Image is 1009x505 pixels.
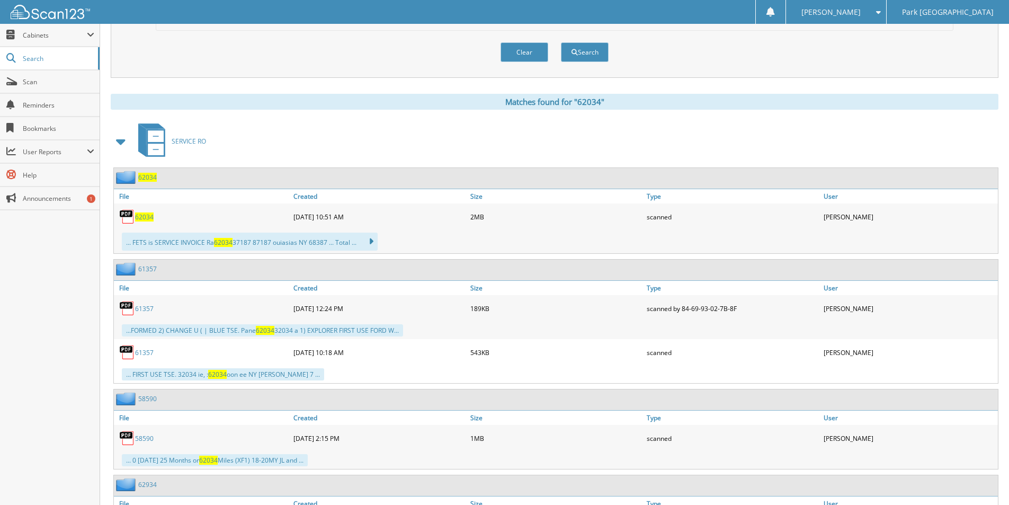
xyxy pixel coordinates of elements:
[501,42,548,62] button: Clear
[114,281,291,295] a: File
[23,147,87,156] span: User Reports
[644,189,821,203] a: Type
[644,206,821,227] div: scanned
[644,411,821,425] a: Type
[138,394,157,403] a: 58590
[902,9,994,15] span: Park [GEOGRAPHIC_DATA]
[138,264,157,273] a: 61357
[291,342,468,363] div: [DATE] 10:18 AM
[122,233,378,251] div: ... FETS is SERVICE INVOICE Ra 37187 87187 ouiasias NY 68387 ... Total ...
[116,262,138,276] img: folder2.png
[114,189,291,203] a: File
[23,194,94,203] span: Announcements
[122,324,403,336] div: ...FORMED 2) CHANGE U ( | BLUE TSE. Pane 32034 a 1) EXPLORER FIRST USE FORD W...
[119,430,135,446] img: PDF.png
[821,411,998,425] a: User
[23,31,87,40] span: Cabinets
[644,342,821,363] div: scanned
[821,281,998,295] a: User
[468,206,645,227] div: 2MB
[291,298,468,319] div: [DATE] 12:24 PM
[11,5,90,19] img: scan123-logo-white.svg
[214,238,233,247] span: 62034
[208,370,227,379] span: 62034
[291,189,468,203] a: Created
[23,124,94,133] span: Bookmarks
[561,42,609,62] button: Search
[801,9,861,15] span: [PERSON_NAME]
[172,137,206,146] span: SERVICE RO
[644,298,821,319] div: scanned by 84-69-93-02-7B-8F
[644,428,821,449] div: scanned
[23,77,94,86] span: Scan
[138,480,157,489] a: 62934
[111,94,998,110] div: Matches found for "62034"
[256,326,274,335] span: 62034
[116,392,138,405] img: folder2.png
[87,194,95,203] div: 1
[821,428,998,449] div: [PERSON_NAME]
[135,212,154,222] a: 62034
[821,189,998,203] a: User
[821,298,998,319] div: [PERSON_NAME]
[135,348,154,357] a: 61357
[116,171,138,184] img: folder2.png
[468,281,645,295] a: Size
[468,342,645,363] div: 543KB
[23,54,93,63] span: Search
[119,300,135,316] img: PDF.png
[114,411,291,425] a: File
[468,298,645,319] div: 189KB
[23,101,94,110] span: Reminders
[116,478,138,491] img: folder2.png
[138,173,157,182] a: 62034
[119,209,135,225] img: PDF.png
[291,428,468,449] div: [DATE] 2:15 PM
[199,456,218,465] span: 62034
[122,454,308,466] div: ... 0 [DATE] 25 Months or Miles (XF1) 18-20MY JL and ...
[644,281,821,295] a: Type
[119,344,135,360] img: PDF.png
[291,281,468,295] a: Created
[132,120,206,162] a: SERVICE RO
[468,411,645,425] a: Size
[291,411,468,425] a: Created
[821,206,998,227] div: [PERSON_NAME]
[135,434,154,443] a: 58590
[468,428,645,449] div: 1MB
[122,368,324,380] div: ... FIRST USE TSE. 32034 ie, : oon ee NY [PERSON_NAME] 7 ...
[291,206,468,227] div: [DATE] 10:51 AM
[135,304,154,313] a: 61357
[821,342,998,363] div: [PERSON_NAME]
[468,189,645,203] a: Size
[23,171,94,180] span: Help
